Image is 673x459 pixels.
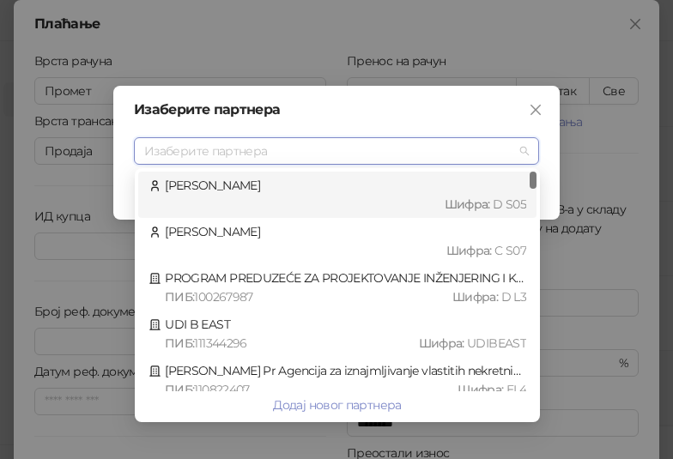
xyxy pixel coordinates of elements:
[419,335,468,351] span: Шифра :
[446,243,495,258] span: Шифра :
[165,382,194,397] span: ПИБ :
[445,196,494,212] span: Шифра :
[149,361,526,399] div: [PERSON_NAME] Pr Agencija za iznajmljivanje vlastitih nekretnina TRI SPORTS [GEOGRAPHIC_DATA]
[494,243,526,258] span: C S07
[522,103,549,117] span: Close
[138,391,537,419] button: Додај новог партнера
[493,196,526,212] span: D S05
[165,335,194,351] span: ПИБ :
[149,176,526,214] div: [PERSON_NAME]
[529,103,543,117] span: close
[506,382,526,397] span: EL4
[165,289,194,305] span: ПИБ :
[134,103,539,117] div: Изаберите партнера
[458,382,506,397] span: Шифра :
[149,269,526,306] div: PROGRAM PREDUZEĆE ZA PROJEKTOVANJE INŽENJERING I KONSALTING DOO [GEOGRAPHIC_DATA] ([GEOGRAPHIC_DA...
[149,222,526,260] div: [PERSON_NAME]
[194,289,252,305] span: 100267987
[501,289,526,305] span: D L3
[149,315,526,353] div: UDI B EAST
[194,335,246,351] span: 111344296
[194,382,249,397] span: 110822407
[467,335,526,351] span: UDIBEAST
[522,96,549,124] button: Close
[452,289,501,305] span: Шифра :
